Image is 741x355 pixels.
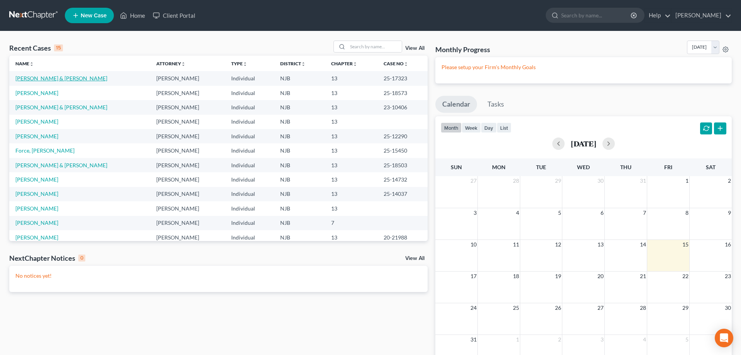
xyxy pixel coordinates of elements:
[554,303,562,313] span: 26
[557,335,562,344] span: 2
[672,8,731,22] a: [PERSON_NAME]
[557,208,562,217] span: 5
[274,201,325,216] td: NJB
[15,234,58,241] a: [PERSON_NAME]
[706,164,716,170] span: Sat
[512,272,520,281] span: 18
[81,13,107,19] span: New Case
[442,63,726,71] p: Please setup your Firm's Monthly Goals
[348,41,402,52] input: Search by name...
[554,176,562,185] span: 29
[225,71,274,85] td: Individual
[685,208,689,217] span: 8
[54,44,63,51] div: 15
[274,230,325,245] td: NJB
[685,176,689,185] span: 1
[724,240,732,249] span: 16
[497,122,511,133] button: list
[377,187,428,201] td: 25-14037
[116,8,149,22] a: Home
[639,272,647,281] span: 21
[274,86,325,100] td: NJB
[377,230,428,245] td: 20-21988
[724,303,732,313] span: 30
[405,46,425,51] a: View All
[554,240,562,249] span: 12
[149,8,199,22] a: Client Portal
[325,216,377,230] td: 7
[274,216,325,230] td: NJB
[470,176,477,185] span: 27
[231,61,247,66] a: Typeunfold_more
[512,176,520,185] span: 28
[642,335,647,344] span: 4
[724,272,732,281] span: 23
[377,100,428,114] td: 23-10406
[325,201,377,216] td: 13
[515,335,520,344] span: 1
[577,164,590,170] span: Wed
[682,272,689,281] span: 22
[243,62,247,66] i: unfold_more
[639,303,647,313] span: 28
[150,143,225,158] td: [PERSON_NAME]
[664,164,672,170] span: Fri
[377,158,428,172] td: 25-18503
[181,62,186,66] i: unfold_more
[682,303,689,313] span: 29
[536,164,546,170] span: Tue
[15,162,107,168] a: [PERSON_NAME] & [PERSON_NAME]
[325,129,377,143] td: 13
[150,115,225,129] td: [PERSON_NAME]
[15,118,58,125] a: [PERSON_NAME]
[150,86,225,100] td: [PERSON_NAME]
[600,335,604,344] span: 3
[384,61,408,66] a: Case Nounfold_more
[470,240,477,249] span: 10
[597,240,604,249] span: 13
[225,100,274,114] td: Individual
[473,208,477,217] span: 3
[377,172,428,187] td: 25-14732
[645,8,671,22] a: Help
[274,158,325,172] td: NJB
[274,71,325,85] td: NJB
[15,219,58,226] a: [PERSON_NAME]
[301,62,306,66] i: unfold_more
[512,240,520,249] span: 11
[377,71,428,85] td: 25-17323
[377,143,428,158] td: 25-15450
[274,115,325,129] td: NJB
[225,187,274,201] td: Individual
[597,176,604,185] span: 30
[274,143,325,158] td: NJB
[715,329,733,347] div: Open Intercom Messenger
[150,187,225,201] td: [PERSON_NAME]
[597,272,604,281] span: 20
[225,201,274,216] td: Individual
[451,164,462,170] span: Sun
[150,201,225,216] td: [PERSON_NAME]
[15,61,34,66] a: Nameunfold_more
[571,139,596,148] h2: [DATE]
[15,104,107,110] a: [PERSON_NAME] & [PERSON_NAME]
[15,133,58,139] a: [PERSON_NAME]
[353,62,357,66] i: unfold_more
[150,230,225,245] td: [PERSON_NAME]
[150,100,225,114] td: [PERSON_NAME]
[15,75,107,82] a: [PERSON_NAME] & [PERSON_NAME]
[15,176,58,183] a: [PERSON_NAME]
[377,86,428,100] td: 25-18573
[225,216,274,230] td: Individual
[515,208,520,217] span: 4
[554,272,562,281] span: 19
[492,164,506,170] span: Mon
[150,129,225,143] td: [PERSON_NAME]
[274,129,325,143] td: NJB
[325,100,377,114] td: 13
[225,158,274,172] td: Individual
[642,208,647,217] span: 7
[480,96,511,113] a: Tasks
[150,216,225,230] td: [PERSON_NAME]
[597,303,604,313] span: 27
